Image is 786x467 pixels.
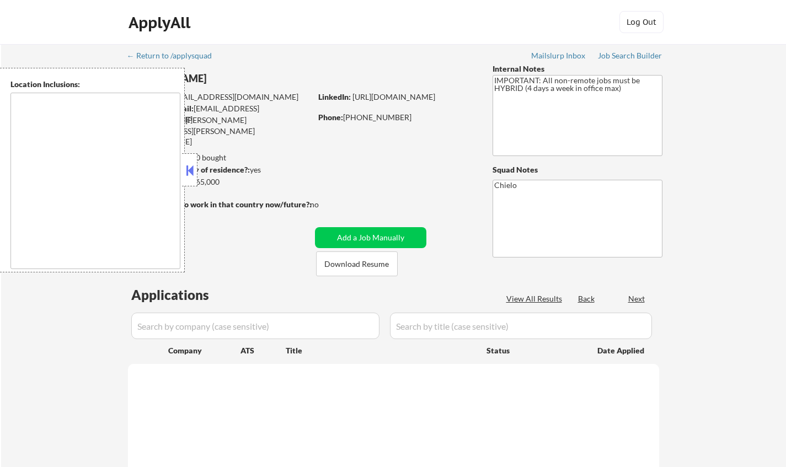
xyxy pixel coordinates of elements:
div: [EMAIL_ADDRESS][DOMAIN_NAME] [129,103,311,125]
div: Internal Notes [493,63,662,74]
div: 51 sent / 200 bought [127,152,311,163]
button: Log Out [619,11,664,33]
div: Next [628,293,646,304]
div: Job Search Builder [598,52,662,60]
div: ← Return to /applysquad [127,52,222,60]
div: Company [168,345,240,356]
div: Title [286,345,476,356]
div: Status [486,340,581,360]
button: Add a Job Manually [315,227,426,248]
div: Squad Notes [493,164,662,175]
div: [PHONE_NUMBER] [318,112,474,123]
div: Back [578,293,596,304]
div: ATS [240,345,286,356]
input: Search by company (case sensitive) [131,313,379,339]
div: Applications [131,288,240,302]
div: yes [127,164,308,175]
strong: LinkedIn: [318,92,351,101]
div: ApplyAll [129,13,194,32]
div: [PERSON_NAME][EMAIL_ADDRESS][PERSON_NAME][DOMAIN_NAME] [128,115,311,147]
div: $165,000 [127,176,311,187]
div: [PERSON_NAME] [128,72,355,85]
strong: Will need Visa to work in that country now/future?: [128,200,312,209]
div: Location Inclusions: [10,79,180,90]
a: [URL][DOMAIN_NAME] [352,92,435,101]
a: Mailslurp Inbox [531,51,586,62]
div: Date Applied [597,345,646,356]
div: [EMAIL_ADDRESS][DOMAIN_NAME] [129,92,311,103]
a: ← Return to /applysquad [127,51,222,62]
div: Mailslurp Inbox [531,52,586,60]
div: View All Results [506,293,565,304]
div: no [310,199,341,210]
strong: Phone: [318,112,343,122]
button: Download Resume [316,251,398,276]
input: Search by title (case sensitive) [390,313,652,339]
